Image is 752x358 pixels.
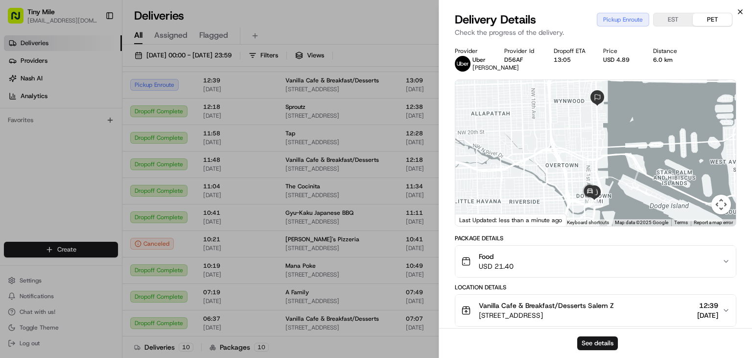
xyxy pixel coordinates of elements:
span: [STREET_ADDRESS] [479,310,614,320]
button: PET [693,13,732,26]
div: Price [603,47,637,55]
span: Knowledge Base [20,142,75,152]
div: Provider [455,47,489,55]
div: We're available if you need us! [33,103,124,111]
img: Google [458,213,490,226]
span: API Documentation [93,142,157,152]
a: 💻API Documentation [79,138,161,156]
a: Open this area in Google Maps (opens a new window) [458,213,490,226]
button: See details [577,336,618,350]
a: Terms [674,220,688,225]
span: Map data ©2025 Google [615,220,668,225]
button: Keyboard shortcuts [567,219,609,226]
a: Powered byPylon [69,166,118,174]
div: Start new chat [33,94,161,103]
img: Nash [10,10,29,29]
span: [DATE] [697,310,718,320]
span: Delivery Details [455,12,536,27]
div: 💻 [83,143,91,151]
a: Report a map error [694,220,733,225]
div: 6.0 km [653,56,687,64]
div: 📗 [10,143,18,151]
div: Dropoff ETA [554,47,587,55]
div: Distance [653,47,687,55]
a: 📗Knowledge Base [6,138,79,156]
div: 13:05 [554,56,587,64]
button: FoodUSD 21.40 [455,246,736,277]
div: USD 4.89 [603,56,637,64]
button: EST [654,13,693,26]
span: 12:39 [697,301,718,310]
span: [PERSON_NAME] [472,64,519,72]
p: Welcome 👋 [10,39,178,55]
span: Food [479,252,514,261]
div: Provider Id [504,47,538,55]
p: Check the progress of the delivery. [455,27,736,37]
span: Uber [472,56,486,64]
input: Clear [25,63,162,74]
button: Vanilla Cafe & Breakfast/Desserts Salem Z[STREET_ADDRESS]12:39[DATE] [455,295,736,326]
div: 2 [584,197,595,207]
button: Start new chat [166,97,178,108]
div: Last Updated: less than a minute ago [455,214,566,226]
img: uber-new-logo.jpeg [455,56,470,72]
div: Location Details [455,283,736,291]
button: D56AF [504,56,523,64]
div: Package Details [455,234,736,242]
span: USD 21.40 [479,261,514,271]
img: 1736555255976-a54dd68f-1ca7-489b-9aae-adbdc363a1c4 [10,94,27,111]
span: Vanilla Cafe & Breakfast/Desserts Salem Z [479,301,614,310]
button: Map camera controls [711,195,731,214]
span: Pylon [97,166,118,174]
